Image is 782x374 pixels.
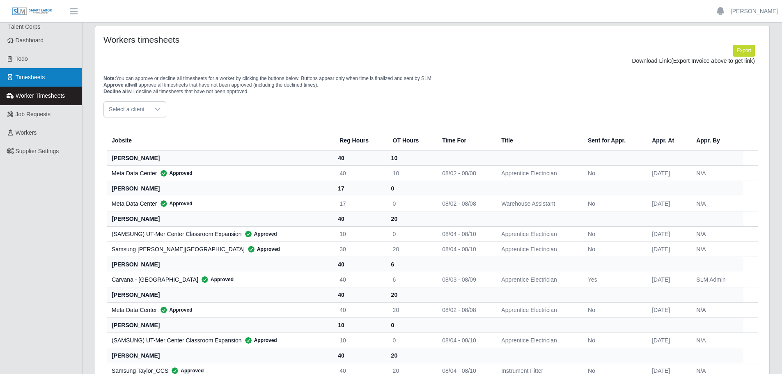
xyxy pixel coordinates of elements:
[16,111,51,117] span: Job Requests
[333,287,386,302] th: 40
[581,196,645,211] td: No
[386,241,436,257] td: 20
[112,230,326,238] div: (SAMSUNG) UT-Mer Center Classroom Expansion
[645,272,690,287] td: [DATE]
[495,302,581,317] td: Apprentice Electrician
[242,230,277,238] span: Approved
[690,196,743,211] td: N/A
[103,34,370,45] h4: Workers timesheets
[436,131,495,151] th: Time For
[8,23,41,30] span: Talent Corps
[581,302,645,317] td: No
[386,226,436,241] td: 0
[581,241,645,257] td: No
[103,89,128,94] span: Decline all
[386,317,436,333] th: 0
[495,165,581,181] td: Apprentice Electrician
[333,257,386,272] th: 40
[731,7,778,16] a: [PERSON_NAME]
[645,226,690,241] td: [DATE]
[386,181,436,196] th: 0
[386,165,436,181] td: 10
[386,257,436,272] th: 6
[333,150,386,165] th: 40
[386,302,436,317] td: 20
[386,333,436,348] td: 0
[112,275,326,284] div: Carvana - [GEOGRAPHIC_DATA]
[107,131,333,151] th: Jobsite
[645,196,690,211] td: [DATE]
[495,131,581,151] th: Title
[436,241,495,257] td: 08/04 - 08/10
[198,275,234,284] span: Approved
[103,76,116,81] span: Note:
[333,196,386,211] td: 17
[104,102,149,117] span: Select a client
[495,272,581,287] td: Apprentice Electrician
[16,37,44,44] span: Dashboard
[245,245,280,253] span: Approved
[16,129,37,136] span: Workers
[386,211,436,226] th: 20
[436,226,495,241] td: 08/04 - 08/10
[436,302,495,317] td: 08/02 - 08/08
[16,148,59,154] span: Supplier Settings
[333,272,386,287] td: 40
[690,165,743,181] td: N/A
[242,336,277,344] span: Approved
[436,272,495,287] td: 08/03 - 08/09
[333,241,386,257] td: 30
[690,302,743,317] td: N/A
[386,196,436,211] td: 0
[112,169,326,177] div: Meta Data Center
[107,181,333,196] th: [PERSON_NAME]
[16,74,45,80] span: Timesheets
[333,302,386,317] td: 40
[386,150,436,165] th: 10
[107,287,333,302] th: [PERSON_NAME]
[333,211,386,226] th: 40
[107,257,333,272] th: [PERSON_NAME]
[645,131,690,151] th: Appr. At
[333,348,386,363] th: 40
[690,226,743,241] td: N/A
[733,45,755,56] button: Export
[16,92,65,99] span: Worker Timesheets
[386,287,436,302] th: 20
[690,272,743,287] td: SLM Admin
[333,226,386,241] td: 10
[495,333,581,348] td: Apprentice Electrician
[107,348,333,363] th: [PERSON_NAME]
[645,165,690,181] td: [DATE]
[436,196,495,211] td: 08/02 - 08/08
[103,75,761,95] p: You can approve or decline all timesheets for a worker by clicking the buttons below. Buttons app...
[112,336,326,344] div: (SAMSUNG) UT-Mer Center Classroom Expansion
[436,165,495,181] td: 08/02 - 08/08
[157,306,193,314] span: Approved
[581,165,645,181] td: No
[645,241,690,257] td: [DATE]
[333,317,386,333] th: 10
[690,333,743,348] td: N/A
[495,196,581,211] td: Warehouse Assistant
[386,348,436,363] th: 20
[107,150,333,165] th: [PERSON_NAME]
[110,57,755,65] div: Download Link:
[671,57,755,64] span: (Export Invoice above to get link)
[690,131,743,151] th: Appr. By
[386,131,436,151] th: OT Hours
[495,241,581,257] td: Apprentice Electrician
[157,200,193,208] span: Approved
[333,181,386,196] th: 17
[333,165,386,181] td: 40
[386,272,436,287] td: 6
[103,82,130,88] span: Approve all
[11,7,53,16] img: SLM Logo
[112,200,326,208] div: Meta Data Center
[107,211,333,226] th: [PERSON_NAME]
[581,272,645,287] td: Yes
[581,226,645,241] td: No
[581,131,645,151] th: Sent for Appr.
[112,306,326,314] div: Meta Data Center
[112,245,326,253] div: Samsung [PERSON_NAME][GEOGRAPHIC_DATA]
